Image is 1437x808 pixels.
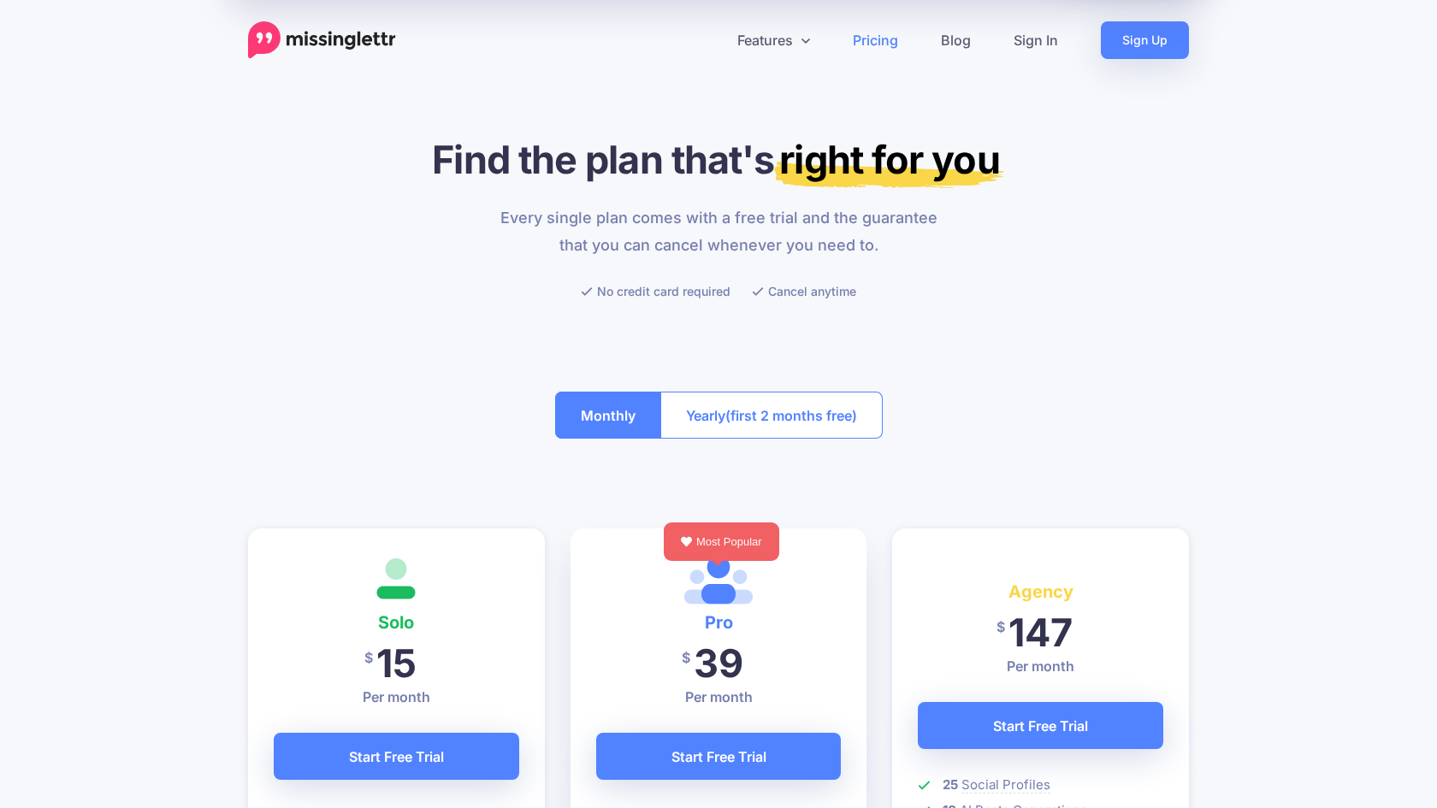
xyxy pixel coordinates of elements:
a: Pricing [831,21,920,59]
span: (first 2 months free) [725,402,857,429]
button: Monthly [555,392,661,439]
span: 39 [694,640,743,687]
li: Cancel anytime [752,280,856,302]
button: Yearly(first 2 months free) [660,392,883,439]
li: No credit card required [581,280,730,302]
mark: right for you [774,136,1004,188]
span: $ [682,639,690,677]
p: Per month [918,656,1163,676]
h4: Pro [596,609,842,636]
div: Most Popular [664,522,779,561]
a: Start Free Trial [274,733,519,780]
span: 147 [1008,609,1073,656]
h1: Find the plan that's [248,136,1189,183]
p: Per month [596,687,842,707]
span: $ [996,608,1005,646]
span: 15 [376,640,417,687]
a: Features [716,21,831,59]
span: $ [364,639,373,677]
h4: Agency [918,578,1163,605]
p: Per month [274,687,519,707]
b: 25 [943,776,958,793]
a: Start Free Trial [918,702,1163,749]
a: Home [248,21,396,59]
a: Blog [920,21,992,59]
span: Social Profiles [961,776,1050,793]
a: Sign In [992,21,1079,59]
h4: Solo [274,609,519,636]
p: Every single plan comes with a free trial and the guarantee that you can cancel whenever you need... [490,204,948,259]
a: Sign Up [1101,21,1189,59]
a: Start Free Trial [596,733,842,780]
